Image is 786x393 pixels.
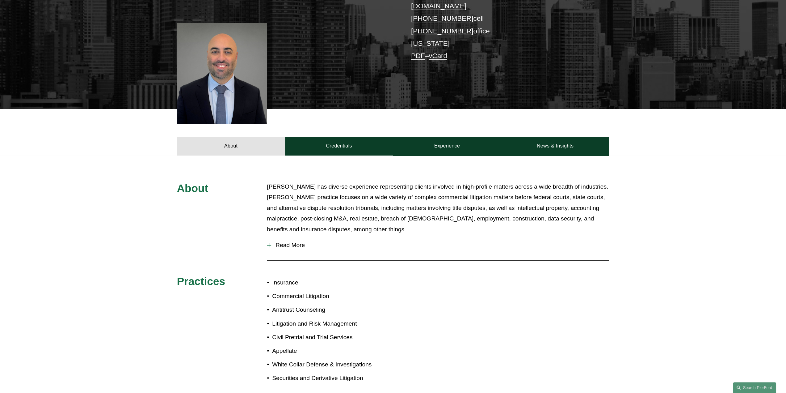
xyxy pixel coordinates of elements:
a: News & Insights [501,137,609,155]
p: Insurance [272,277,465,288]
p: [PERSON_NAME] has diverse experience representing clients involved in high-profile matters across... [267,182,609,235]
a: About [177,137,285,155]
a: [PHONE_NUMBER] [411,27,473,35]
a: [PHONE_NUMBER] [411,15,473,22]
button: Read More [267,237,609,253]
a: PDF [411,52,425,60]
span: Read More [271,242,609,249]
p: Litigation and Risk Management [272,318,465,329]
a: Experience [393,137,501,155]
p: Civil Pretrial and Trial Services [272,332,465,343]
span: Practices [177,275,225,287]
p: Appellate [272,346,465,357]
a: Search this site [733,382,776,393]
p: Securities and Derivative Litigation [272,373,465,384]
p: Antitrust Counseling [272,305,465,315]
p: White Collar Defense & Investigations [272,359,465,370]
a: Credentials [285,137,393,155]
span: About [177,182,208,194]
a: vCard [429,52,447,60]
p: Commercial Litigation [272,291,465,302]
